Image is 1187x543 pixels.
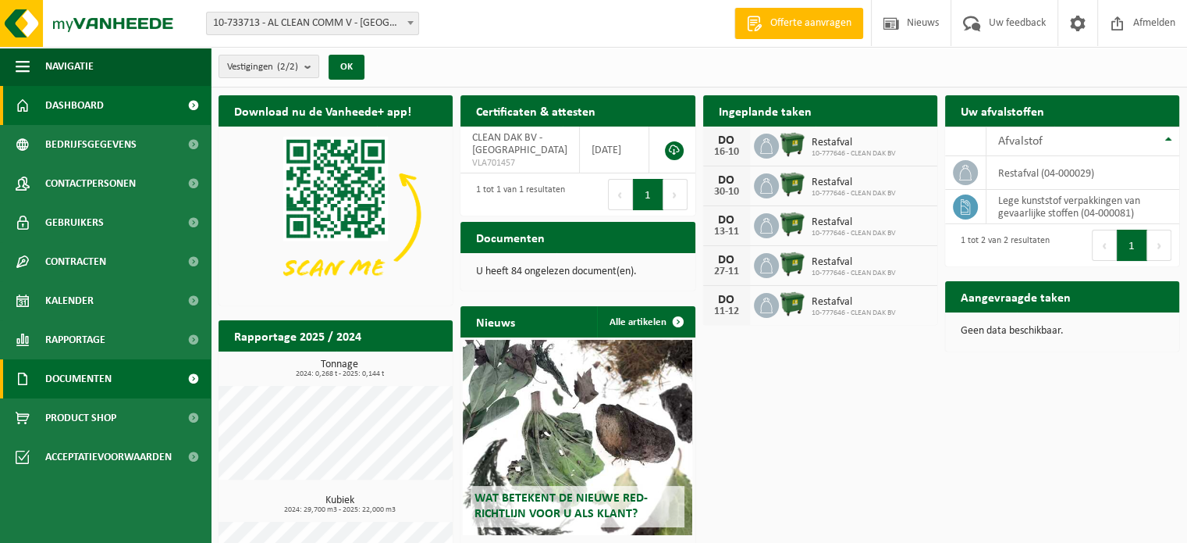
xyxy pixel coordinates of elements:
[945,95,1060,126] h2: Uw afvalstoffen
[711,294,742,306] div: DO
[953,228,1050,263] div: 1 tot 2 van 2 resultaten
[779,291,805,317] img: WB-1100-HPE-GN-01
[986,156,1179,190] td: restafval (04-000029)
[45,242,106,281] span: Contracten
[219,127,453,302] img: Download de VHEPlus App
[812,137,896,149] span: Restafval
[779,211,805,238] img: WB-1100-HPE-GN-01
[779,131,805,158] img: WB-1100-HPE-GN-01
[711,254,742,266] div: DO
[812,177,896,189] span: Restafval
[277,62,298,72] count: (2/2)
[812,296,896,309] span: Restafval
[580,127,649,173] td: [DATE]
[219,55,319,78] button: Vestigingen(2/2)
[463,340,692,535] a: Wat betekent de nieuwe RED-richtlijn voor u als klant?
[597,306,694,338] a: Alle artikelen
[460,95,611,126] h2: Certificaten & attesten
[460,306,531,337] h2: Nieuws
[226,359,453,378] h3: Tonnage
[812,229,896,238] span: 10-777646 - CLEAN DAK BV
[1147,230,1171,261] button: Next
[45,359,112,398] span: Documenten
[711,306,742,317] div: 11-12
[812,269,896,278] span: 10-777646 - CLEAN DAK BV
[226,495,453,514] h3: Kubiek
[711,147,742,158] div: 16-10
[45,47,94,86] span: Navigatie
[472,157,567,170] span: VLA701457
[207,13,418,34] span: 10-733713 - AL CLEAN COMM V - GELUWE
[711,134,742,147] div: DO
[219,95,427,126] h2: Download nu de Vanheede+ app!
[766,16,855,31] span: Offerte aanvragen
[1117,230,1147,261] button: 1
[45,320,105,359] span: Rapportage
[226,506,453,514] span: 2024: 29,700 m3 - 2025: 22,000 m3
[711,187,742,198] div: 30-10
[961,326,1164,337] p: Geen data beschikbaar.
[472,132,567,156] span: CLEAN DAK BV - [GEOGRAPHIC_DATA]
[711,266,742,277] div: 27-11
[711,227,742,238] div: 13-11
[219,320,377,351] h2: Rapportage 2025 / 2024
[226,370,453,378] span: 2024: 0,268 t - 2025: 0,144 t
[206,12,419,35] span: 10-733713 - AL CLEAN COMM V - GELUWE
[945,281,1086,312] h2: Aangevraagde taken
[633,179,663,210] button: 1
[812,256,896,269] span: Restafval
[663,179,688,210] button: Next
[460,222,560,252] h2: Documenten
[812,149,896,159] span: 10-777646 - CLEAN DAK BV
[812,216,896,229] span: Restafval
[468,177,565,212] div: 1 tot 1 van 1 resultaten
[45,164,136,203] span: Contactpersonen
[227,55,298,79] span: Vestigingen
[998,135,1043,148] span: Afvalstof
[608,179,633,210] button: Previous
[45,125,137,164] span: Bedrijfsgegevens
[45,398,116,438] span: Product Shop
[986,190,1179,224] td: lege kunststof verpakkingen van gevaarlijke stoffen (04-000081)
[734,8,863,39] a: Offerte aanvragen
[812,309,896,318] span: 10-777646 - CLEAN DAK BV
[45,203,104,242] span: Gebruikers
[703,95,827,126] h2: Ingeplande taken
[45,281,94,320] span: Kalender
[45,86,104,125] span: Dashboard
[779,251,805,277] img: WB-1100-HPE-GN-01
[45,438,172,477] span: Acceptatievoorwaarden
[1092,230,1117,261] button: Previous
[336,351,451,382] a: Bekijk rapportage
[474,492,648,520] span: Wat betekent de nieuwe RED-richtlijn voor u als klant?
[711,214,742,227] div: DO
[779,171,805,198] img: WB-1100-HPE-GN-01
[812,189,896,198] span: 10-777646 - CLEAN DAK BV
[476,266,679,277] p: U heeft 84 ongelezen document(en).
[711,174,742,187] div: DO
[329,55,364,80] button: OK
